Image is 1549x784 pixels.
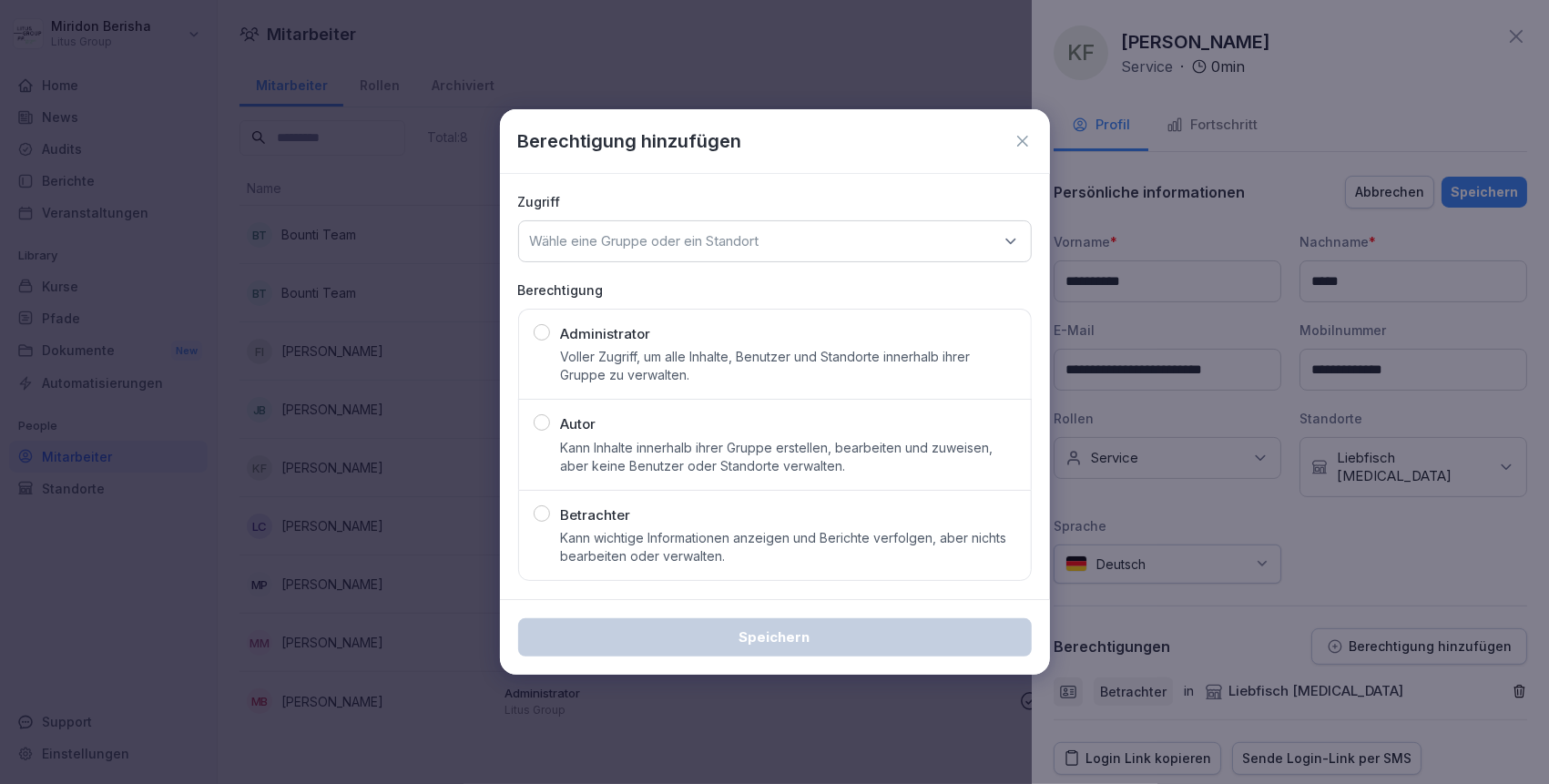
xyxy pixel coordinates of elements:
[518,127,742,155] p: Berechtigung hinzufügen
[533,627,1017,647] div: Speichern
[561,324,651,345] p: Administrator
[561,529,1016,565] p: Kann wichtige Informationen anzeigen und Berichte verfolgen, aber nichts bearbeiten oder verwalten.
[530,232,759,250] p: Wähle eine Gruppe oder ein Standort
[561,505,631,526] p: Betrachter
[518,618,1032,657] button: Speichern
[561,414,596,435] p: Autor
[518,192,1032,211] p: Zugriff
[518,280,1032,300] p: Berechtigung
[561,439,1016,475] p: Kann Inhalte innerhalb ihrer Gruppe erstellen, bearbeiten und zuweisen, aber keine Benutzer oder ...
[561,348,1016,384] p: Voller Zugriff, um alle Inhalte, Benutzer und Standorte innerhalb ihrer Gruppe zu verwalten.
